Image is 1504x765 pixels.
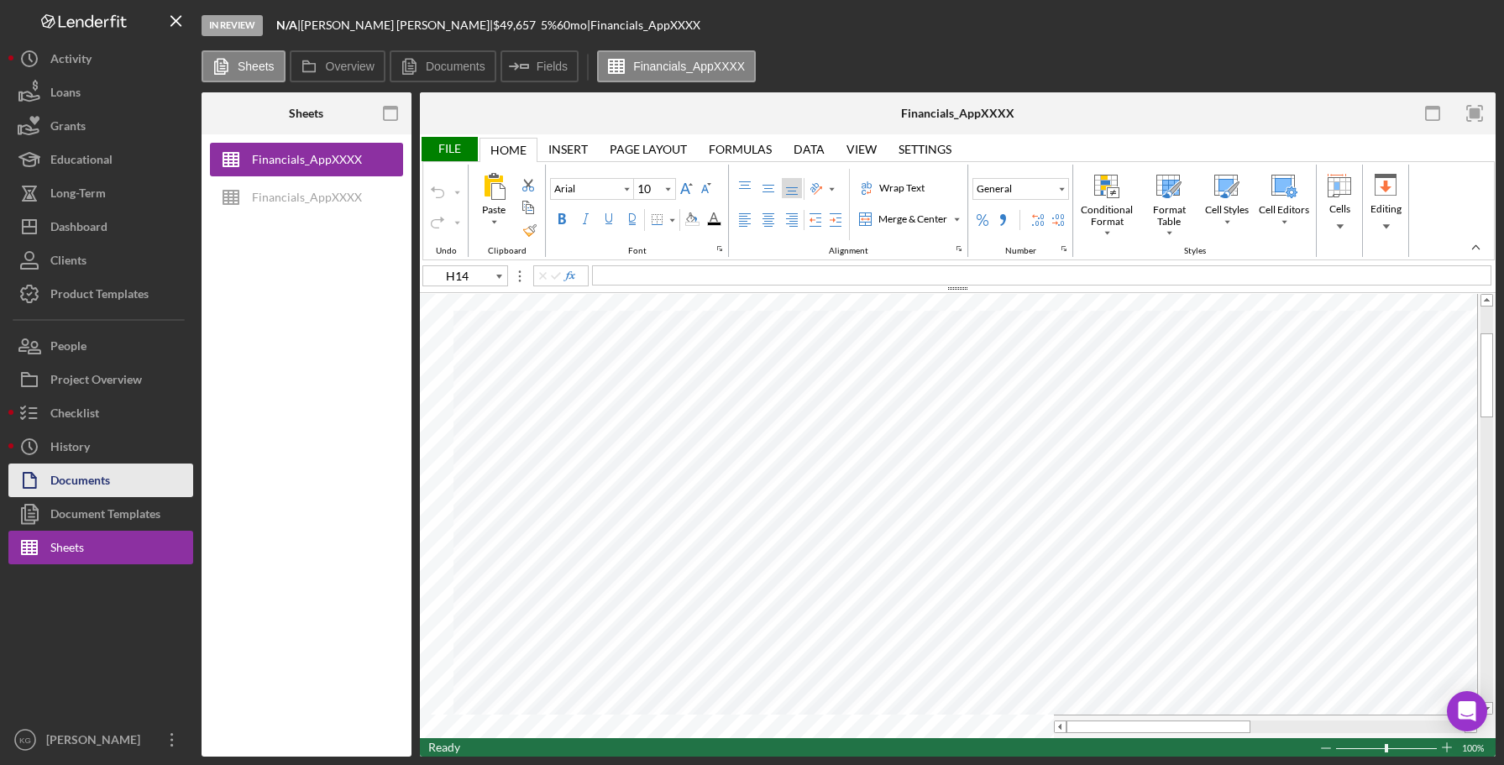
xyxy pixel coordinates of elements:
a: Product Templates [8,277,193,311]
div: People [50,329,86,367]
div: Long-Term [50,176,106,214]
div: Styles [1073,165,1317,257]
div: Undo [432,246,461,256]
button: People [8,329,193,363]
div: Financials_AppXXXX [252,143,362,176]
label: Left Align [735,210,755,230]
div: Conditional Format [1077,170,1137,238]
div: Zoom Out [1319,739,1333,757]
div: General [973,181,1015,196]
div: Editing [1367,202,1405,217]
div: Font Family [550,178,634,200]
div: Clients [50,244,86,281]
button: Activity [8,42,193,76]
button: General [972,178,1069,200]
div: Insert [537,137,599,161]
div: Copy [518,197,538,217]
div: [PERSON_NAME] [42,723,151,761]
div: Data [794,143,825,156]
div: Cut [518,175,538,195]
button: Loans [8,76,193,109]
label: Double Underline [622,209,642,229]
button: Financials_AppXXXX [210,181,403,214]
div: Wrap Text [876,181,928,196]
div: Data [783,137,836,161]
div: Editing [1364,169,1407,236]
div: Alignment [729,165,968,257]
span: 100% [1462,739,1487,757]
label: Overview [326,60,375,73]
div: File [420,137,478,161]
div: Documents [50,464,110,501]
a: Checklist [8,396,193,430]
div: indicatorFonts [713,242,726,255]
div: Conditional Format [1077,202,1136,229]
div: Settings [899,143,951,156]
div: View [846,143,877,156]
a: Long-Term [8,176,193,210]
div: 5 % [541,18,557,32]
div: Font Color [703,209,725,229]
div: Zoom In [1440,738,1454,757]
div: Home [490,144,527,157]
div: | Financials_AppXXXX [587,18,700,32]
div: Styles [1180,246,1210,256]
label: Format Painter [520,220,540,240]
div: Font [624,246,651,256]
div: Cell Editors [1255,170,1313,235]
span: Ready [428,740,460,754]
div: Page Layout [599,137,698,161]
label: Underline [599,209,619,229]
div: Orientation [806,179,838,199]
div: Paste All [472,170,516,235]
div: Cell Styles [1202,202,1252,217]
div: Settings [888,137,962,161]
div: Cell Styles [1201,170,1253,235]
button: Clients [8,244,193,277]
div: Open Intercom Messenger [1447,691,1487,731]
div: View [836,137,888,161]
label: Fields [537,60,568,73]
div: Insert [548,143,588,156]
button: Document Templates [8,497,193,531]
div: Zoom level [1462,738,1487,757]
div: indicatorNumbers [1057,242,1071,255]
div: Format Table [1139,170,1199,238]
button: History [8,430,193,464]
div: Cells [1318,169,1361,236]
div: Format Table [1140,202,1198,229]
button: Dashboard [8,210,193,244]
button: Sheets [8,531,193,564]
label: Documents [426,60,485,73]
div: Alignment [825,246,873,256]
div: Undo [423,165,469,257]
span: $49,657 [493,18,536,32]
div: Educational [50,143,113,181]
text: KG [19,736,31,745]
div: Increase Indent [825,210,846,230]
div: Decrease Indent [805,210,825,230]
label: Italic [575,209,595,229]
div: 60 mo [557,18,587,32]
button: Educational [8,143,193,176]
button: Project Overview [8,363,193,396]
label: Bottom Align [782,178,802,198]
div: Dashboard [50,210,107,248]
div: Increase Font Size [676,178,696,198]
label: Right Align [782,210,802,230]
button: Grants [8,109,193,143]
div: Cells [1326,202,1354,217]
button: Documents [390,50,496,82]
div: Font Size [634,178,676,200]
div: indicatorAlignment [952,242,966,255]
div: Financials_AppXXXX [901,107,1014,120]
button: Documents [8,464,193,497]
div: Financials_AppXXXX [252,181,362,214]
div: Checklist [50,396,99,434]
